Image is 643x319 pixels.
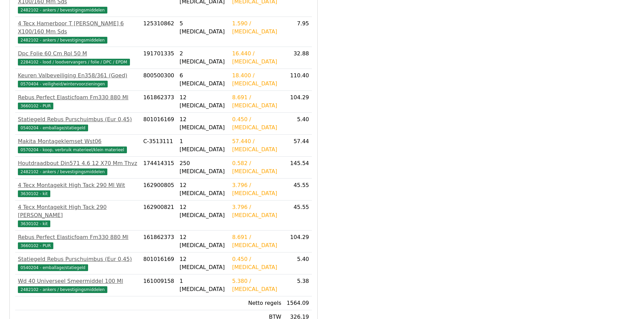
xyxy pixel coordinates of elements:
div: 12 [MEDICAL_DATA] [180,94,227,110]
div: 8.691 / [MEDICAL_DATA] [232,94,282,110]
a: Makita Montageklemset Wst060570204 - koop, verbruik materieel/klein materieel [18,137,138,154]
div: 0.582 / [MEDICAL_DATA] [232,159,282,176]
div: 12 [MEDICAL_DATA] [180,203,227,219]
div: 8.691 / [MEDICAL_DATA] [232,233,282,249]
span: 2482102 - ankers / bevestigingsmiddelen [18,168,107,175]
div: Wd 40 Universeel Smeermiddel 100 Ml [18,277,138,285]
div: 16.440 / [MEDICAL_DATA] [232,50,282,66]
td: 125310862 [140,17,177,47]
div: 5 [MEDICAL_DATA] [180,20,227,36]
td: 5.38 [284,274,312,296]
div: 4 Tecx Montagekit High Tack 290 Ml Wit [18,181,138,189]
td: 5.40 [284,113,312,135]
a: Keuren Valbeveiliging En358/361 (Goed)0570404 - veiligheid/wintervoorzieningen [18,72,138,88]
span: 0540204 - emballage/statiegeld [18,125,88,131]
td: 800500300 [140,69,177,91]
td: 161862373 [140,91,177,113]
span: 2482102 - ankers / bevestigingsmiddelen [18,37,107,44]
a: 4 Tecx Hamerboor T [PERSON_NAME] 6 X100/160 Mm Sds2482102 - ankers / bevestigingsmiddelen [18,20,138,44]
div: Makita Montageklemset Wst06 [18,137,138,145]
td: 161009158 [140,274,177,296]
span: 2284102 - lood / loodvervangers / folie / DPC / EPDM [18,59,130,65]
td: 801016169 [140,252,177,274]
div: 6 [MEDICAL_DATA] [180,72,227,88]
div: 12 [MEDICAL_DATA] [180,233,227,249]
div: 2 [MEDICAL_DATA] [180,50,227,66]
div: 3.796 / [MEDICAL_DATA] [232,181,282,197]
div: 0.450 / [MEDICAL_DATA] [232,255,282,271]
div: 12 [MEDICAL_DATA] [180,115,227,132]
td: 1564.09 [284,296,312,310]
div: 0.450 / [MEDICAL_DATA] [232,115,282,132]
span: 0570404 - veiligheid/wintervoorzieningen [18,81,108,87]
a: Dpc Folie 60 Cm Rol 50 M2284102 - lood / loodvervangers / folie / DPC / EPDM [18,50,138,66]
span: 3660102 - PUR [18,242,53,249]
a: Wd 40 Universeel Smeermiddel 100 Ml2482102 - ankers / bevestigingsmiddelen [18,277,138,293]
td: 801016169 [140,113,177,135]
div: 1.590 / [MEDICAL_DATA] [232,20,282,36]
td: 110.40 [284,69,312,91]
a: 4 Tecx Montagekit High Tack 290 [PERSON_NAME]3630102 - kit [18,203,138,228]
div: Statiegeld Rebus Purschuimbus (Eur 0,45) [18,255,138,263]
td: 32.88 [284,47,312,69]
div: 5.380 / [MEDICAL_DATA] [232,277,282,293]
div: Statiegeld Rebus Purschuimbus (Eur 0,45) [18,115,138,124]
div: Rebus Perfect Elasticfoam Fm330 880 Ml [18,94,138,102]
a: 4 Tecx Montagekit High Tack 290 Ml Wit3630102 - kit [18,181,138,197]
td: 162900821 [140,201,177,231]
td: Netto regels [230,296,284,310]
td: 45.55 [284,179,312,201]
div: 12 [MEDICAL_DATA] [180,255,227,271]
div: Dpc Folie 60 Cm Rol 50 M [18,50,138,58]
div: 3.796 / [MEDICAL_DATA] [232,203,282,219]
td: 104.29 [284,91,312,113]
span: 0570204 - koop, verbruik materieel/klein materieel [18,147,127,153]
a: Statiegeld Rebus Purschuimbus (Eur 0,45)0540204 - emballage/statiegeld [18,115,138,132]
div: Houtdraadbout Din571 4.6 12 X70 Mm Thvz [18,159,138,167]
a: Statiegeld Rebus Purschuimbus (Eur 0,45)0540204 - emballage/statiegeld [18,255,138,271]
span: 3630102 - kit [18,190,50,197]
td: C-3513111 [140,135,177,157]
td: 104.29 [284,231,312,252]
td: 191701335 [140,47,177,69]
td: 7.95 [284,17,312,47]
div: Rebus Perfect Elasticfoam Fm330 880 Ml [18,233,138,241]
a: Rebus Perfect Elasticfoam Fm330 880 Ml3660102 - PUR [18,94,138,110]
a: Rebus Perfect Elasticfoam Fm330 880 Ml3660102 - PUR [18,233,138,249]
td: 174414315 [140,157,177,179]
td: 145.54 [284,157,312,179]
span: 3630102 - kit [18,220,50,227]
td: 161862373 [140,231,177,252]
div: 18.400 / [MEDICAL_DATA] [232,72,282,88]
td: 162900805 [140,179,177,201]
div: Keuren Valbeveiliging En358/361 (Goed) [18,72,138,80]
div: 1 [MEDICAL_DATA] [180,277,227,293]
div: 250 [MEDICAL_DATA] [180,159,227,176]
a: Houtdraadbout Din571 4.6 12 X70 Mm Thvz2482102 - ankers / bevestigingsmiddelen [18,159,138,176]
span: 2482102 - ankers / bevestigingsmiddelen [18,286,107,293]
td: 45.55 [284,201,312,231]
span: 0540204 - emballage/statiegeld [18,264,88,271]
div: 57.440 / [MEDICAL_DATA] [232,137,282,154]
td: 57.44 [284,135,312,157]
span: 3660102 - PUR [18,103,53,109]
td: 5.40 [284,252,312,274]
div: 4 Tecx Hamerboor T [PERSON_NAME] 6 X100/160 Mm Sds [18,20,138,36]
div: 4 Tecx Montagekit High Tack 290 [PERSON_NAME] [18,203,138,219]
div: 12 [MEDICAL_DATA] [180,181,227,197]
div: 1 [MEDICAL_DATA] [180,137,227,154]
span: 2482102 - ankers / bevestigingsmiddelen [18,7,107,14]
